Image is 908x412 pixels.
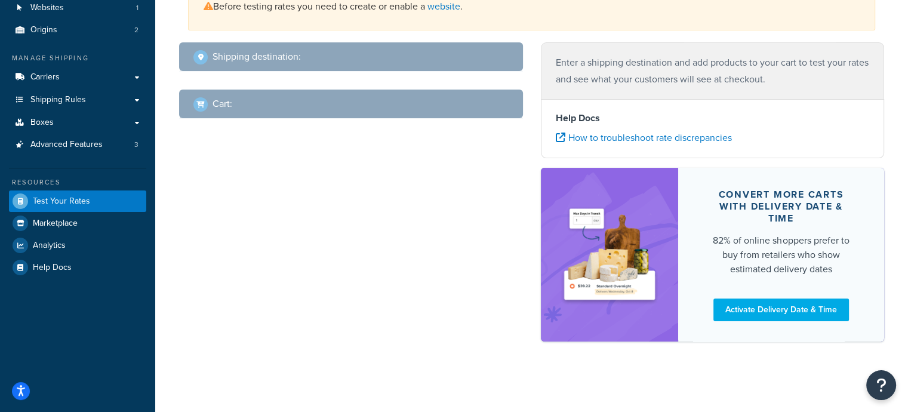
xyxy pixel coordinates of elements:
a: Advanced Features3 [9,134,146,156]
button: Open Resource Center [866,370,896,400]
span: Origins [30,25,57,35]
div: Resources [9,177,146,187]
a: Shipping Rules [9,89,146,111]
span: Help Docs [33,263,72,273]
div: 82% of online shoppers prefer to buy from retailers who show estimated delivery dates [707,233,855,276]
div: Manage Shipping [9,53,146,63]
span: Boxes [30,118,54,128]
a: Carriers [9,66,146,88]
span: Websites [30,3,64,13]
div: Convert more carts with delivery date & time [707,189,855,225]
a: Marketplace [9,213,146,234]
a: Origins2 [9,19,146,41]
h2: Shipping destination : [213,51,301,62]
span: Marketplace [33,219,78,229]
span: Carriers [30,72,60,82]
a: Boxes [9,112,146,134]
a: Activate Delivery Date & Time [713,299,849,321]
span: 2 [134,25,138,35]
span: 1 [136,3,138,13]
span: Shipping Rules [30,95,86,105]
img: feature-image-ddt-36eae7f7280da8017bfb280eaccd9c446f90b1fe08728e4019434db127062ab4.png [559,186,660,324]
span: Advanced Features [30,140,103,150]
a: Test Your Rates [9,190,146,212]
li: Advanced Features [9,134,146,156]
a: How to troubleshoot rate discrepancies [556,131,732,144]
h2: Cart : [213,99,232,109]
a: Analytics [9,235,146,256]
h4: Help Docs [556,111,870,125]
span: 3 [134,140,138,150]
p: Enter a shipping destination and add products to your cart to test your rates and see what your c... [556,54,870,88]
span: Test Your Rates [33,196,90,207]
span: Analytics [33,241,66,251]
a: Help Docs [9,257,146,278]
li: Origins [9,19,146,41]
